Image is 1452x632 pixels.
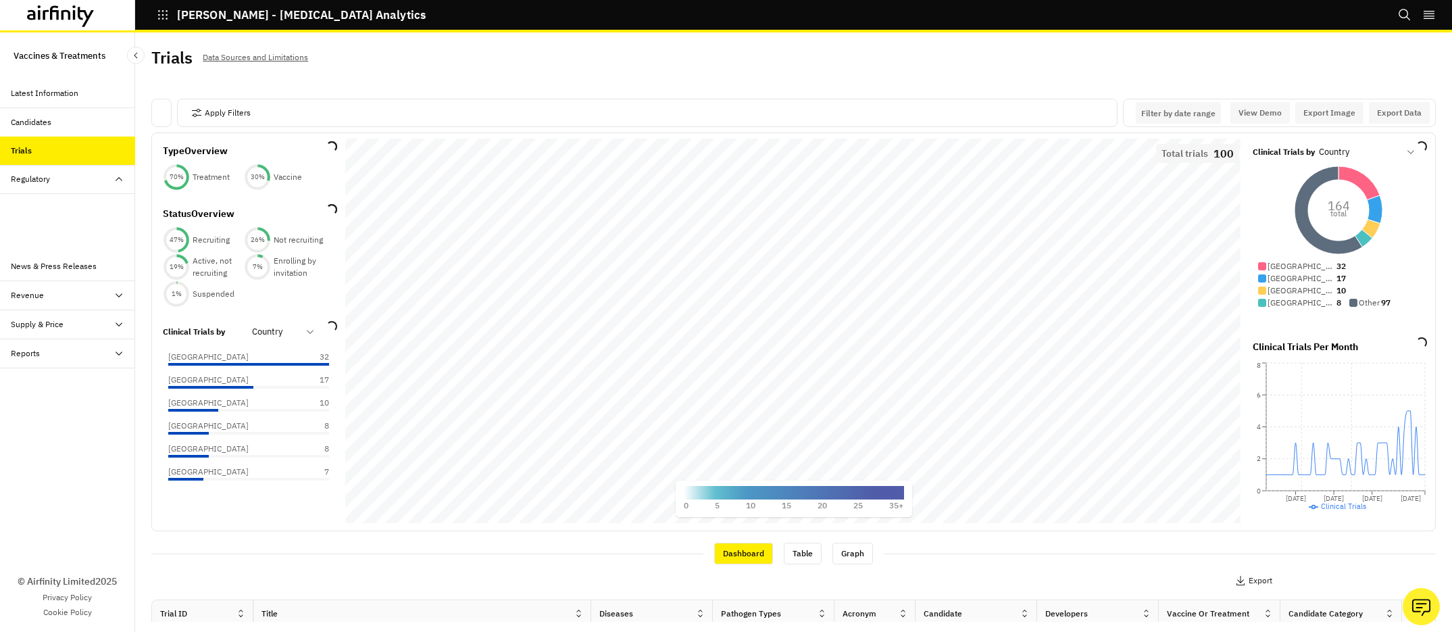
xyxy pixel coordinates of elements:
[1257,391,1261,399] tspan: 6
[14,43,105,68] p: Vaccines & Treatments
[11,87,78,99] div: Latest Information
[684,500,689,512] p: 0
[746,500,755,512] p: 10
[11,347,40,360] div: Reports
[295,351,329,363] p: 32
[1401,494,1421,503] tspan: [DATE]
[11,260,97,272] div: News & Press Releases
[1330,208,1347,218] tspan: total
[295,443,329,455] p: 8
[11,289,44,301] div: Revenue
[168,443,249,455] p: [GEOGRAPHIC_DATA]
[1253,146,1315,158] p: Clinical Trials by
[345,139,1241,523] canvas: Map
[127,47,145,64] button: Close Sidebar
[715,500,720,512] p: 5
[11,318,64,331] div: Supply & Price
[157,3,426,26] button: [PERSON_NAME] - [MEDICAL_DATA] Analytics
[1369,102,1430,124] button: Export Data
[1295,102,1363,124] button: Export Image
[193,288,234,300] p: Suspended
[1381,297,1391,309] p: 97
[163,326,225,338] p: Clinical Trials by
[163,172,190,182] div: 70 %
[1362,494,1382,503] tspan: [DATE]
[163,207,234,221] p: Status Overview
[244,235,271,245] div: 26 %
[818,500,827,512] p: 20
[782,500,791,512] p: 15
[1235,570,1272,591] button: Export
[1268,272,1335,285] p: [GEOGRAPHIC_DATA]
[163,235,190,245] div: 47 %
[1321,502,1366,511] span: Clinical Trials
[43,591,92,604] a: Privacy Policy
[193,255,244,279] p: Active, not recruiting
[1359,297,1380,309] p: Other
[1257,422,1261,431] tspan: 4
[177,9,426,21] p: [PERSON_NAME] - [MEDICAL_DATA] Analytics
[1268,260,1335,272] p: [GEOGRAPHIC_DATA]
[784,543,822,564] div: Table
[1286,494,1306,503] tspan: [DATE]
[193,171,230,183] p: Treatment
[1249,576,1272,585] p: Export
[11,145,32,157] div: Trials
[1230,102,1290,124] button: View Demo
[274,234,323,246] p: Not recruiting
[244,172,271,182] div: 30 %
[721,608,781,620] div: Pathogen Types
[1403,588,1440,625] button: Ask our analysts
[11,173,50,185] div: Regulatory
[853,500,863,512] p: 25
[1324,494,1344,503] tspan: [DATE]
[1141,108,1216,118] p: Filter by date range
[295,374,329,386] p: 17
[151,48,192,68] h2: Trials
[261,608,278,620] div: Title
[168,397,249,409] p: [GEOGRAPHIC_DATA]
[193,234,230,246] p: Recruiting
[160,608,187,620] div: Trial ID
[274,255,325,279] p: Enrolling by invitation
[1257,454,1261,463] tspan: 2
[1257,361,1261,370] tspan: 8
[1288,608,1363,620] div: Candidate Category
[295,466,329,478] p: 7
[1336,285,1346,297] p: 10
[168,466,249,478] p: [GEOGRAPHIC_DATA]
[1268,285,1335,297] p: [GEOGRAPHIC_DATA]
[1045,608,1088,620] div: Developers
[1398,3,1411,26] button: Search
[1257,487,1261,495] tspan: 0
[163,262,190,272] div: 19 %
[274,171,302,183] p: Vaccine
[1336,297,1341,309] p: 8
[1161,149,1208,158] p: Total trials
[168,351,249,363] p: [GEOGRAPHIC_DATA]
[889,500,903,512] p: 35+
[163,289,190,299] div: 1 %
[1213,149,1234,158] p: 100
[295,420,329,432] p: 8
[295,397,329,409] p: 10
[714,543,773,564] div: Dashboard
[843,608,876,620] div: Acronym
[1336,260,1346,272] p: 32
[1253,340,1358,354] p: Clinical Trials Per Month
[1336,272,1346,285] p: 17
[11,116,51,128] div: Candidates
[163,144,228,158] p: Type Overview
[168,420,249,432] p: [GEOGRAPHIC_DATA]
[1167,608,1249,620] div: Vaccine or Treatment
[1268,297,1335,309] p: [GEOGRAPHIC_DATA]
[244,262,271,272] div: 7 %
[168,374,249,386] p: [GEOGRAPHIC_DATA]
[924,608,962,620] div: Candidate
[1328,198,1350,214] tspan: 164
[43,606,92,618] a: Cookie Policy
[203,50,308,65] p: Data Sources and Limitations
[1136,102,1221,124] button: Interact with the calendar and add the check-in date for your trip.
[191,102,251,124] button: Apply Filters
[599,608,633,620] div: Diseases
